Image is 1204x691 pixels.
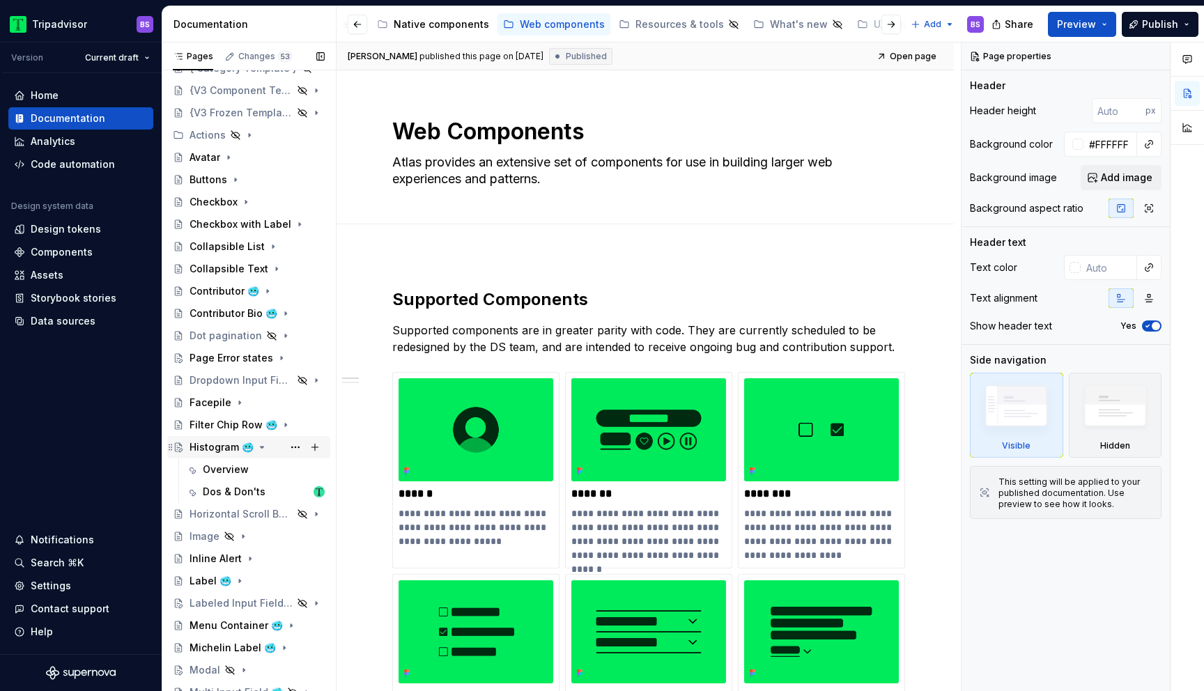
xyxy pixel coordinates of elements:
span: Add [924,19,941,30]
div: Inline Alert [190,552,242,566]
div: Michelin Label 🥶 [190,641,276,655]
a: Checkbox with Label [167,213,330,235]
div: Modal [190,663,220,677]
a: UX Copy Catalog [851,13,977,36]
a: {V3 Frozen Template} [167,102,330,124]
div: BS [971,19,980,30]
input: Auto [1083,132,1137,157]
span: Preview [1057,17,1096,31]
span: Share [1005,17,1033,31]
img: 0ed0e8b8-9446-497d-bad0-376821b19aa5.png [10,16,26,33]
div: Storybook stories [31,291,116,305]
div: Hidden [1100,440,1130,451]
div: Background color [970,137,1053,151]
div: Help [31,625,53,639]
button: Add [906,15,959,34]
a: Assets [8,264,153,286]
div: Native components [394,17,489,31]
img: d69084a0-8b6f-41d7-9287-32698cf66f43.png [399,580,553,683]
a: Data sources [8,310,153,332]
button: Notifications [8,529,153,551]
div: Code automation [31,157,115,171]
p: Supported components are in greater parity with code. They are currently scheduled to be redesign... [392,322,898,355]
div: Home [31,88,59,102]
div: Text alignment [970,291,1037,305]
div: Visible [1002,440,1031,451]
img: 4c35cb68-d4f2-4c52-abff-4127783a2634.png [744,580,899,683]
a: Contributor Bio 🥶 [167,302,330,325]
a: Code automation [8,153,153,176]
div: Assets [31,268,63,282]
h2: Supported Components [392,288,898,311]
div: Page Error states [190,351,273,365]
div: Contact support [31,602,109,616]
a: Avatar [167,146,330,169]
img: Thomas Dittmer [314,486,325,497]
a: Contributor 🥶 [167,280,330,302]
div: published this page on [DATE] [419,51,543,62]
a: Storybook stories [8,287,153,309]
div: Design tokens [31,222,101,236]
div: Actions [167,124,330,146]
div: Version [11,52,43,63]
div: Buttons [190,173,227,187]
div: BS [140,19,150,30]
a: Collapsible Text [167,258,330,280]
a: Dropdown Input Field 🥶 [167,369,330,391]
div: Dropdown Input Field 🥶 [190,373,293,387]
div: {V3 Frozen Template} [190,106,293,120]
div: Notifications [31,533,94,547]
div: Horizontal Scroll Bar Button [190,507,293,521]
div: Hidden [1069,373,1162,458]
span: Current draft [85,52,139,63]
span: Published [566,51,607,62]
div: Visible [970,373,1063,458]
div: Contributor Bio 🥶 [190,306,277,320]
input: Auto [1092,98,1145,123]
span: Add image [1101,171,1152,185]
a: Michelin Label 🥶 [167,637,330,659]
div: Web components [520,17,605,31]
div: Header text [970,235,1026,249]
a: Home [8,84,153,107]
div: Side navigation [970,353,1047,367]
div: Pages [173,51,213,62]
a: Components [8,241,153,263]
a: Documentation [8,107,153,130]
a: Analytics [8,130,153,153]
span: Publish [1142,17,1178,31]
svg: Supernova Logo [46,666,116,680]
a: Dot pagination [167,325,330,347]
img: 90bf73b3-b3ee-4d0e-ab39-0173dd764dbb.png [571,580,726,683]
div: Documentation [31,111,105,125]
div: This setting will be applied to your published documentation. Use preview to see how it looks. [998,476,1152,510]
div: Design system data [11,201,93,212]
div: Show header text [970,319,1052,333]
div: Image [190,529,219,543]
div: Checkbox [190,195,238,209]
button: Add image [1081,165,1161,190]
div: Tripadvisor [32,17,87,31]
div: Settings [31,579,71,593]
button: Share [985,12,1042,37]
div: Background image [970,171,1057,185]
span: 53 [278,51,292,62]
div: Search ⌘K [31,556,84,570]
div: Collapsible List [190,240,265,254]
div: Checkbox with Label [190,217,291,231]
button: Preview [1048,12,1116,37]
button: Search ⌘K [8,552,153,574]
div: Menu Container 🥶 [190,619,283,632]
div: Analytics [31,134,75,148]
a: Modal [167,659,330,681]
button: Publish [1122,12,1198,37]
div: Text color [970,261,1017,274]
a: Menu Container 🥶 [167,614,330,637]
div: Changes [238,51,292,62]
img: fc6d92d1-86a0-4ae8-a5ec-3854b04be964.png [744,378,899,481]
div: Contributor 🥶 [190,284,259,298]
div: Labeled Input Field 🥶 [190,596,293,610]
a: {V3 Component Template} [167,79,330,102]
button: TripadvisorBS [3,9,159,39]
